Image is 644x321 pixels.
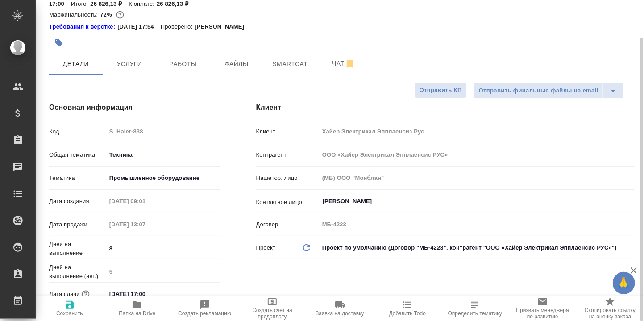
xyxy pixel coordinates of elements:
[269,58,312,70] span: Smartcat
[322,58,365,69] span: Чат
[215,58,258,70] span: Файлы
[106,242,220,255] input: ✎ Введи что-нибудь
[106,288,184,300] input: ✎ Введи что-нибудь
[161,22,195,31] p: Проверено:
[171,296,238,321] button: Создать рекламацию
[319,148,634,161] input: Пустое поле
[49,263,106,281] p: Дней на выполнение (авт.)
[479,86,598,96] span: Отправить финальные файлы на email
[256,198,319,207] p: Контактное лицо
[49,240,106,258] p: Дней на выполнение
[178,310,231,317] span: Создать рекламацию
[319,125,634,138] input: Пустое поле
[316,310,364,317] span: Заявка на доставку
[195,22,251,31] p: [PERSON_NAME]
[577,296,644,321] button: Скопировать ссылку на оценку заказа
[49,290,80,299] p: Дата сдачи
[49,127,106,136] p: Код
[420,85,462,96] span: Отправить КП
[103,296,170,321] button: Папка на Drive
[256,220,319,229] p: Договор
[117,22,161,31] p: [DATE] 17:54
[319,171,634,184] input: Пустое поле
[256,243,276,252] p: Проект
[106,265,220,278] input: Пустое поле
[157,0,195,7] p: 26 826,13 ₽
[119,310,155,317] span: Папка на Drive
[106,171,220,186] div: Промышленное оборудование
[319,218,634,231] input: Пустое поле
[54,58,97,70] span: Детали
[415,83,467,98] button: Отправить КП
[448,310,502,317] span: Определить тематику
[629,200,631,202] button: Open
[49,220,106,229] p: Дата продажи
[256,150,319,159] p: Контрагент
[238,296,306,321] button: Создать счет на предоплату
[256,174,319,183] p: Наше юр. лицо
[256,102,634,113] h4: Клиент
[49,174,106,183] p: Тематика
[441,296,509,321] button: Определить тематику
[80,288,91,300] button: Если добавить услуги и заполнить их объемом, то дата рассчитается автоматически
[106,195,184,208] input: Пустое поле
[36,296,103,321] button: Сохранить
[345,58,355,69] svg: Отписаться
[49,197,106,206] p: Дата создания
[514,307,571,320] span: Призвать менеджера по развитию
[319,240,634,255] div: Проект по умолчанию (Договор "МБ-4223", контрагент "ООО «Хайер Электрикал Эпплаенсис РУС»")
[106,125,220,138] input: Пустое поле
[244,307,300,320] span: Создать счет на предоплату
[71,0,90,7] p: Итого:
[114,9,126,21] button: 6275.72 RUB;
[582,307,639,320] span: Скопировать ссылку на оценку заказа
[374,296,441,321] button: Добавить Todo
[49,22,117,31] div: Нажми, чтобы открыть папку с инструкцией
[106,218,184,231] input: Пустое поле
[616,274,632,292] span: 🙏
[509,296,576,321] button: Призвать менеджера по развитию
[90,0,129,7] p: 26 826,13 ₽
[49,102,220,113] h4: Основная информация
[162,58,204,70] span: Работы
[256,127,319,136] p: Клиент
[108,58,151,70] span: Услуги
[474,83,603,99] button: Отправить финальные файлы на email
[49,150,106,159] p: Общая тематика
[389,310,426,317] span: Добавить Todo
[100,11,114,18] p: 72%
[49,33,69,53] button: Добавить тэг
[49,11,100,18] p: Маржинальность:
[129,0,157,7] p: К оплате:
[106,147,220,163] div: Техника
[306,296,374,321] button: Заявка на доставку
[56,310,83,317] span: Сохранить
[49,22,117,31] a: Требования к верстке:
[613,272,635,294] button: 🙏
[474,83,623,99] div: split button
